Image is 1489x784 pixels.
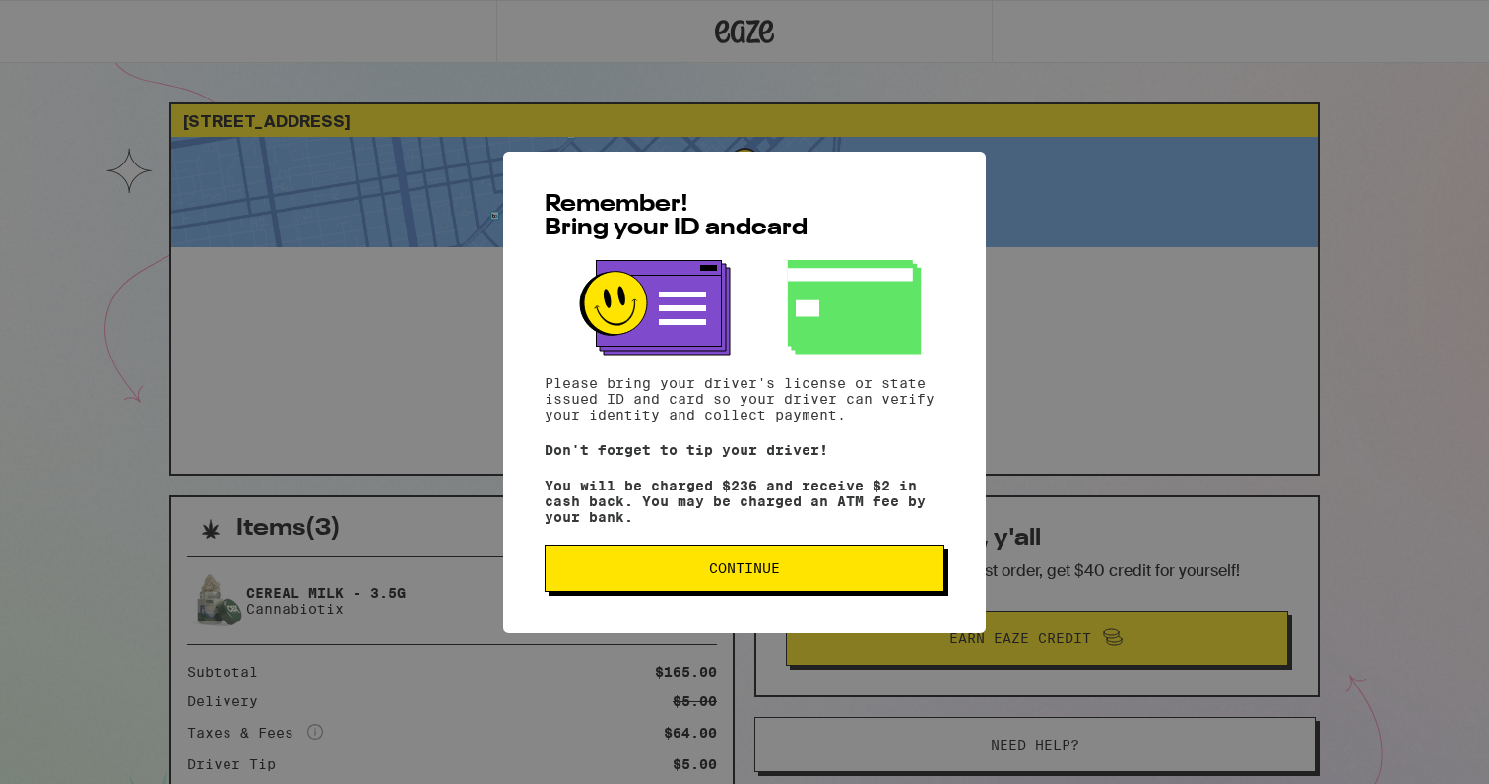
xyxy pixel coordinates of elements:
[545,375,944,423] p: Please bring your driver's license or state issued ID and card so your driver can verify your ide...
[545,442,944,458] p: Don't forget to tip your driver!
[545,545,944,592] button: Continue
[545,478,944,525] p: You will be charged $236 and receive $2 in cash back. You may be charged an ATM fee by your bank.
[545,193,808,240] span: Remember! Bring your ID and card
[709,561,780,575] span: Continue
